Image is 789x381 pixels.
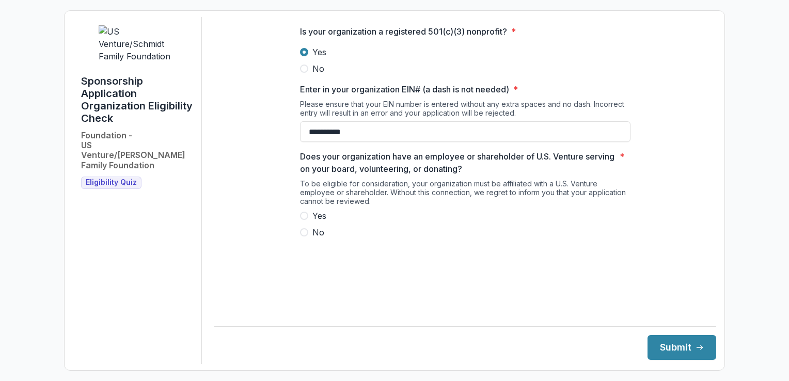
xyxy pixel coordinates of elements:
[86,178,137,187] span: Eligibility Quiz
[300,25,507,38] p: Is your organization a registered 501(c)(3) nonprofit?
[81,75,193,124] h1: Sponsorship Application Organization Eligibility Check
[99,25,176,62] img: US Venture/Schmidt Family Foundation
[300,179,630,210] div: To be eligible for consideration, your organization must be affiliated with a U.S. Venture employ...
[81,131,193,170] h2: Foundation - US Venture/[PERSON_NAME] Family Foundation
[312,62,324,75] span: No
[312,46,326,58] span: Yes
[648,335,716,360] button: Submit
[312,226,324,239] span: No
[300,83,509,96] p: Enter in your organization EIN# (a dash is not needed)
[300,150,616,175] p: Does your organization have an employee or shareholder of U.S. Venture serving on your board, vol...
[312,210,326,222] span: Yes
[300,100,630,121] div: Please ensure that your EIN number is entered without any extra spaces and no dash. Incorrect ent...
